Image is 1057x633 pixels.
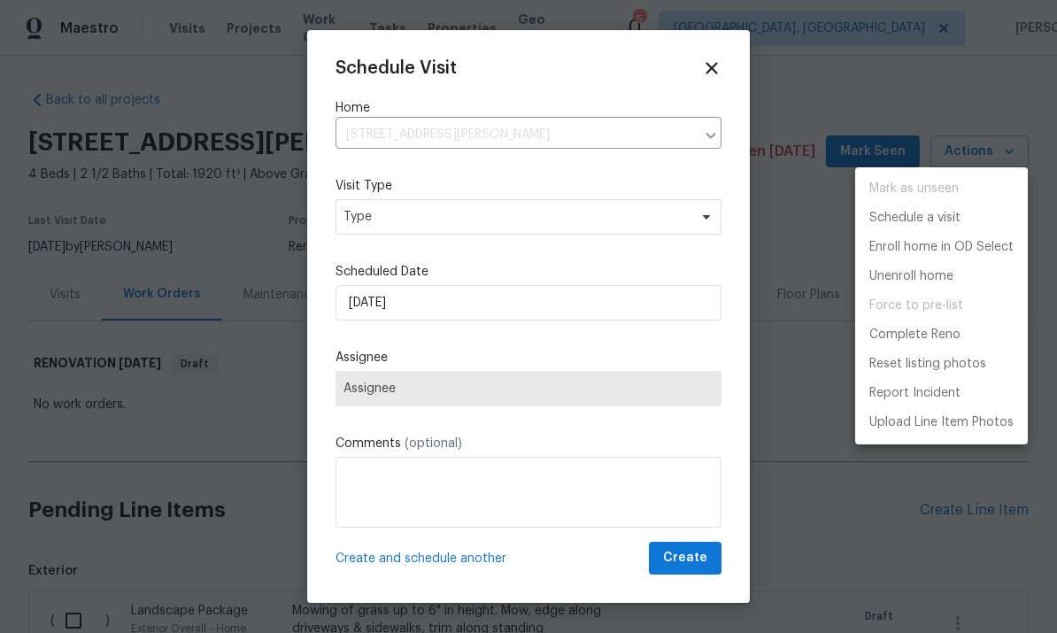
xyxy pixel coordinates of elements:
[869,209,961,228] p: Schedule a visit
[869,413,1014,432] p: Upload Line Item Photos
[869,326,961,344] p: Complete Reno
[869,384,961,403] p: Report Incident
[869,355,986,374] p: Reset listing photos
[869,238,1014,257] p: Enroll home in OD Select
[855,291,1028,320] span: Setup visit must be completed before moving home to pre-list
[869,267,953,286] p: Unenroll home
